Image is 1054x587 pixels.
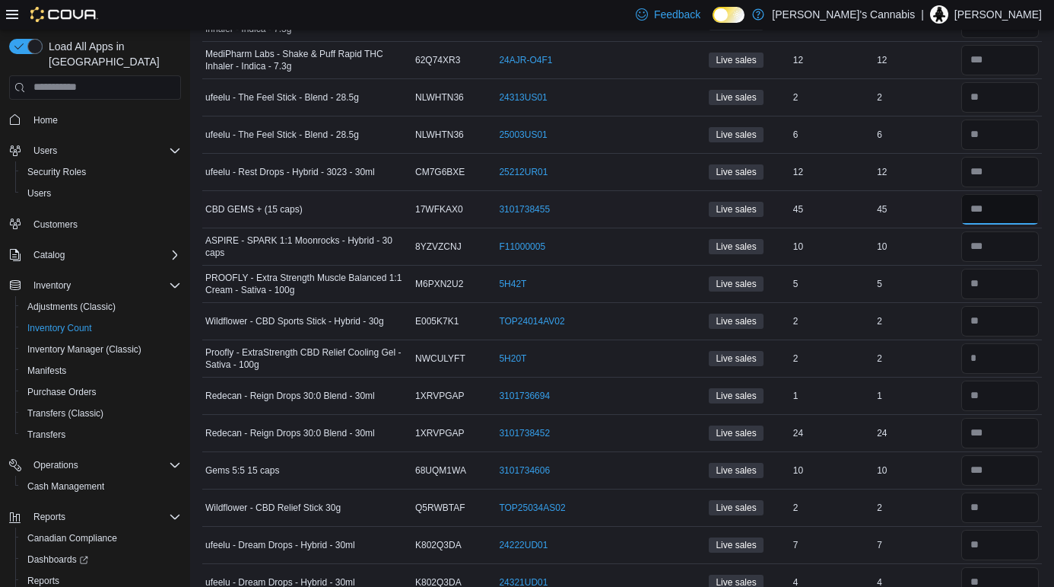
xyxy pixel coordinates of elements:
[499,390,550,402] a: 3101736694
[21,477,110,496] a: Cash Management
[33,219,78,231] span: Customers
[27,554,88,566] span: Dashboards
[27,532,117,544] span: Canadian Compliance
[415,129,464,141] span: NLWHTN36
[27,386,97,398] span: Purchase Orders
[790,163,874,181] div: 12
[21,383,181,401] span: Purchase Orders
[499,203,550,215] a: 3101738455
[27,575,59,587] span: Reports
[27,166,86,178] span: Security Roles
[716,538,756,552] span: Live sales
[3,140,187,161] button: Users
[415,241,462,253] span: 8YZVZCNJ
[21,550,94,569] a: Dashboards
[709,314,763,329] span: Live sales
[21,529,123,547] a: Canadian Compliance
[499,427,550,439] a: 3101738452
[15,183,187,204] button: Users
[790,312,874,330] div: 2
[3,506,187,528] button: Reports
[499,502,565,514] a: TOP25034AS02
[3,275,187,296] button: Inventory
[654,7,700,22] span: Feedback
[874,349,957,368] div: 2
[790,275,874,293] div: 5
[205,272,409,296] span: PROOFLY - Extra Strength Muscle Balanced 1:1 Cream - Sativa - 100g
[15,360,187,381] button: Manifests
[415,502,465,514] span: Q5RWBTAF
[21,529,181,547] span: Canadian Compliance
[790,461,874,480] div: 10
[415,54,460,66] span: 62Q74XR3
[874,461,957,480] div: 10
[499,129,547,141] a: 25003US01
[15,476,187,497] button: Cash Management
[772,5,915,24] p: [PERSON_NAME]'s Cannabis
[27,110,181,129] span: Home
[415,203,463,215] span: 17WFKAX0
[21,319,181,337] span: Inventory Count
[716,53,756,67] span: Live sales
[415,91,464,104] span: NLWHTN36
[499,91,547,104] a: 24313US01
[27,187,51,199] span: Users
[27,142,181,160] span: Users
[499,241,545,253] a: F11000005
[716,203,756,216] span: Live sales
[21,163,181,181] span: Security Roles
[874,200,957,219] div: 45
[709,164,763,180] span: Live sales
[874,126,957,144] div: 6
[874,275,957,293] div: 5
[716,165,756,179] span: Live sales
[27,508,181,526] span: Reports
[27,365,66,377] span: Manifests
[499,315,564,327] a: TOP24014AV02
[15,339,187,360] button: Inventory Manager (Classic)
[790,349,874,368] div: 2
[415,539,462,551] span: K802Q3DA
[3,244,187,266] button: Catalog
[709,388,763,404] span: Live sales
[709,202,763,217] span: Live sales
[15,296,187,317] button: Adjustments (Classic)
[713,7,744,23] input: Dark Mode
[415,390,464,402] span: 1XRVPGAP
[415,353,465,365] span: NWCULYFT
[709,500,763,515] span: Live sales
[27,480,104,493] span: Cash Management
[415,166,465,178] span: CM7G6BXE
[709,90,763,105] span: Live sales
[21,404,181,423] span: Transfers (Classic)
[709,426,763,441] span: Live sales
[954,5,1042,24] p: [PERSON_NAME]
[709,276,763,292] span: Live sales
[27,429,65,441] span: Transfers
[499,353,526,365] a: 5H20T
[874,163,957,181] div: 12
[709,351,763,366] span: Live sales
[716,464,756,477] span: Live sales
[33,459,78,471] span: Operations
[205,234,409,259] span: ASPIRE - SPARK 1:1 Moonrocks - Hybrid - 30 caps
[874,387,957,405] div: 1
[205,346,409,371] span: Proofly - ExtraStrength CBD Relief Cooling Gel - Sativa - 100g
[21,340,181,359] span: Inventory Manager (Classic)
[15,424,187,445] button: Transfers
[27,215,84,234] a: Customers
[716,128,756,142] span: Live sales
[790,88,874,107] div: 2
[33,114,58,126] span: Home
[499,54,552,66] a: 24AJR-O4F1
[27,456,84,474] button: Operations
[716,277,756,291] span: Live sales
[499,166,548,178] a: 25212UR01
[27,508,71,526] button: Reports
[3,455,187,476] button: Operations
[790,200,874,219] div: 45
[33,145,57,157] span: Users
[415,427,464,439] span: 1XRVPGAP
[709,127,763,142] span: Live sales
[15,403,187,424] button: Transfers (Classic)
